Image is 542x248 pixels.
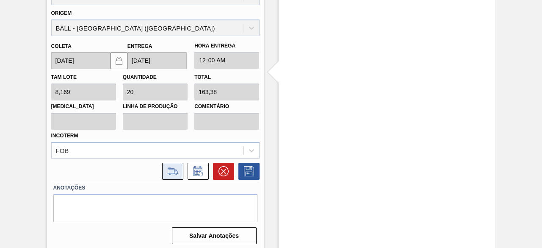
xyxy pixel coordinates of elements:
[51,100,116,113] label: [MEDICAL_DATA]
[51,74,77,80] label: Tam lote
[51,52,111,69] input: dd/mm/yyyy
[51,43,72,49] label: Coleta
[127,52,187,69] input: dd/mm/yyyy
[53,182,257,194] label: Anotações
[209,163,234,180] div: Cancelar pedido
[51,133,78,139] label: Incoterm
[158,163,183,180] div: Ir para Composição de Carga
[183,163,209,180] div: Informar alteração no pedido
[56,147,69,154] div: FOB
[234,163,260,180] div: Salvar Pedido
[127,43,152,49] label: Entrega
[194,100,259,113] label: Comentário
[123,100,188,113] label: Linha de Produção
[123,74,157,80] label: Quantidade
[114,56,124,66] img: locked
[194,74,211,80] label: Total
[51,10,72,16] label: Origem
[194,40,259,52] label: Hora Entrega
[172,227,257,244] button: Salvar Anotações
[111,52,127,69] button: locked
